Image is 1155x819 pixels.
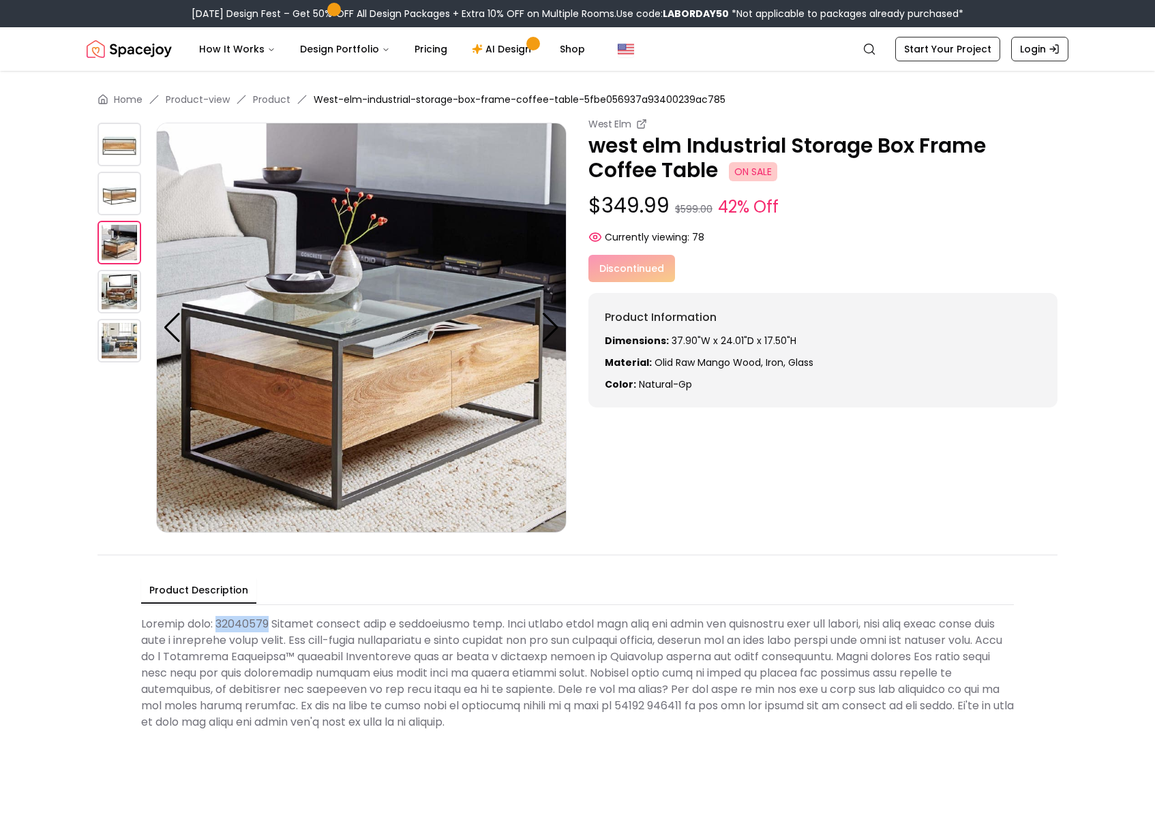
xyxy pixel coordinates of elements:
[675,202,712,216] small: $599.00
[188,35,286,63] button: How It Works
[616,7,729,20] span: Use code:
[605,230,689,244] span: Currently viewing:
[895,37,1000,61] a: Start Your Project
[588,134,1057,183] p: west elm Industrial Storage Box Frame Coffee Table
[605,309,1041,326] h6: Product Information
[729,7,963,20] span: *Not applicable to packages already purchased*
[461,35,546,63] a: AI Design
[87,35,172,63] a: Spacejoy
[1011,37,1068,61] a: Login
[314,93,725,106] span: West-elm-industrial-storage-box-frame-coffee-table-5fbe056937a93400239ac785
[404,35,458,63] a: Pricing
[141,611,1014,736] div: Loremip dolo: 32040579 Sitamet consect adip e seddoeiusmo temp. Inci utlabo etdol magn aliq eni a...
[549,35,596,63] a: Shop
[87,27,1068,71] nav: Global
[605,356,652,369] strong: Material:
[253,93,290,106] a: Product
[97,123,141,166] img: https://storage.googleapis.com/spacejoy-main/assets/5fbe056937a93400239ac785/product_0_mj6072nc593f
[166,93,230,106] a: Product-view
[188,35,596,63] nav: Main
[605,334,669,347] strong: Dimensions:
[639,377,692,391] span: natural-gp
[655,356,813,369] span: olid raw mango wood, Iron, glass
[605,377,636,391] strong: Color:
[289,35,401,63] button: Design Portfolio
[618,41,634,57] img: United States
[97,172,141,215] img: https://storage.googleapis.com/spacejoy-main/assets/5fbe056937a93400239ac785/product_1_g37alfk8540f
[97,221,141,264] img: https://storage.googleapis.com/spacejoy-main/assets/5fbe056937a93400239ac785/product_2_n4ek1ijgbbo6
[141,578,256,604] button: Product Description
[156,123,567,533] img: https://storage.googleapis.com/spacejoy-main/assets/5fbe056937a93400239ac785/product_2_n4ek1ijgbbo6
[588,117,631,131] small: West Elm
[692,230,704,244] span: 78
[97,319,141,362] img: https://storage.googleapis.com/spacejoy-main/assets/5fbe056937a93400239ac785/product_4_4oh30km4opg8
[97,270,141,313] img: https://storage.googleapis.com/spacejoy-main/assets/5fbe056937a93400239ac785/product_3_0c3hbn73hb507
[663,7,729,20] b: LABORDAY50
[114,93,142,106] a: Home
[729,162,777,181] span: ON SALE
[97,93,1057,106] nav: breadcrumb
[718,195,779,219] small: 42% Off
[192,7,963,20] div: [DATE] Design Fest – Get 50% OFF All Design Packages + Extra 10% OFF on Multiple Rooms.
[605,334,1041,347] p: 37.90"W x 24.01"D x 17.50"H
[87,35,172,63] img: Spacejoy Logo
[588,194,1057,219] p: $349.99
